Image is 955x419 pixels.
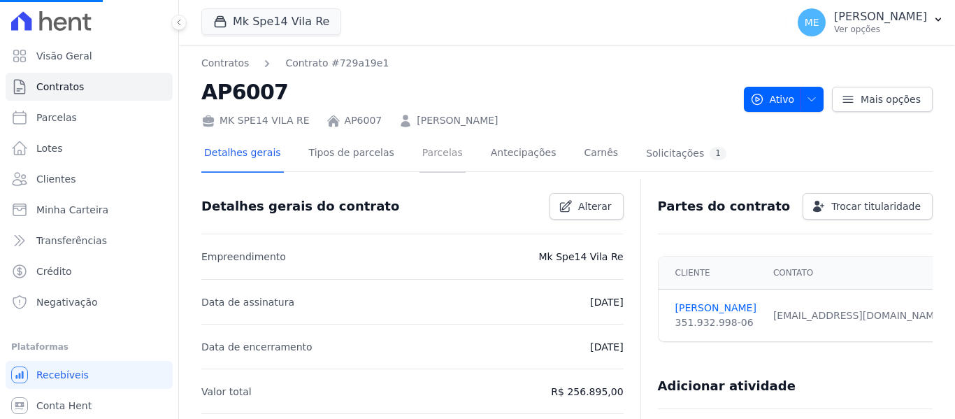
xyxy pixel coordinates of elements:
[201,383,252,400] p: Valor total
[6,134,173,162] a: Lotes
[710,147,726,160] div: 1
[750,87,795,112] span: Ativo
[6,42,173,70] a: Visão Geral
[11,339,167,355] div: Plataformas
[6,104,173,132] a: Parcelas
[834,24,927,35] p: Ver opções
[36,203,108,217] span: Minha Carteira
[201,113,310,128] div: MK SPE14 VILA RE
[36,172,76,186] span: Clientes
[646,147,726,160] div: Solicitações
[488,136,559,173] a: Antecipações
[581,136,621,173] a: Carnês
[6,257,173,285] a: Crédito
[201,8,341,35] button: Mk Spe14 Vila Re
[578,199,612,213] span: Alterar
[285,56,389,71] a: Contrato #729a19e1
[36,368,89,382] span: Recebíveis
[201,56,249,71] a: Contratos
[36,295,98,309] span: Negativação
[36,49,92,63] span: Visão Geral
[805,17,819,27] span: ME
[201,136,284,173] a: Detalhes gerais
[643,136,729,173] a: Solicitações1
[675,315,756,330] div: 351.932.998-06
[201,198,399,215] h3: Detalhes gerais do contrato
[765,257,953,290] th: Contato
[201,76,733,108] h2: AP6007
[590,294,623,311] p: [DATE]
[36,399,92,413] span: Conta Hent
[675,301,756,315] a: [PERSON_NAME]
[6,288,173,316] a: Negativação
[658,378,796,395] h3: Adicionar atividade
[201,248,286,265] p: Empreendimento
[6,227,173,255] a: Transferências
[6,361,173,389] a: Recebíveis
[201,56,389,71] nav: Breadcrumb
[834,10,927,24] p: [PERSON_NAME]
[658,198,791,215] h3: Partes do contrato
[590,339,623,355] p: [DATE]
[36,264,72,278] span: Crédito
[36,80,84,94] span: Contratos
[36,234,107,248] span: Transferências
[787,3,955,42] button: ME [PERSON_NAME] Ver opções
[6,73,173,101] a: Contratos
[832,87,933,112] a: Mais opções
[773,308,945,323] div: [EMAIL_ADDRESS][DOMAIN_NAME]
[306,136,397,173] a: Tipos de parcelas
[6,196,173,224] a: Minha Carteira
[539,248,624,265] p: Mk Spe14 Vila Re
[6,165,173,193] a: Clientes
[659,257,765,290] th: Cliente
[36,111,77,125] span: Parcelas
[201,339,313,355] p: Data de encerramento
[861,92,921,106] span: Mais opções
[744,87,824,112] button: Ativo
[803,193,933,220] a: Trocar titularidade
[550,193,624,220] a: Alterar
[551,383,623,400] p: R$ 256.895,00
[419,136,466,173] a: Parcelas
[201,56,733,71] nav: Breadcrumb
[417,113,498,128] a: [PERSON_NAME]
[36,141,63,155] span: Lotes
[345,113,382,128] a: AP6007
[201,294,294,311] p: Data de assinatura
[831,199,921,213] span: Trocar titularidade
